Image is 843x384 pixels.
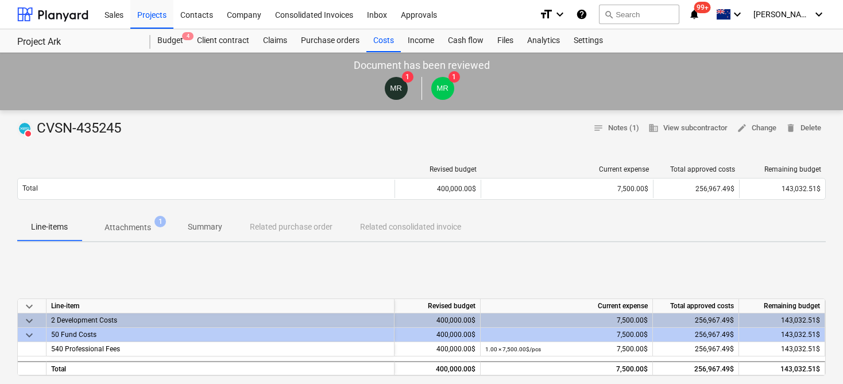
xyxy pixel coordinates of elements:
p: Summary [188,221,222,233]
span: 1 [448,71,460,83]
iframe: Chat Widget [786,329,843,384]
div: Mike Rasmussen [385,77,408,100]
div: Total approved costs [658,165,735,173]
span: MR [436,84,448,92]
button: Change [732,119,781,137]
span: 143,032.51$ [782,185,821,193]
div: 50 Fund Costs [51,328,389,342]
a: Income [401,29,441,52]
div: Remaining budget [744,165,821,173]
img: xero.svg [19,123,30,134]
span: Delete [786,122,821,135]
span: business [648,123,659,133]
span: View subcontractor [648,122,728,135]
div: 143,032.51$ [739,313,825,328]
span: 1 [154,216,166,227]
span: 143,032.51$ [781,345,820,353]
a: Analytics [520,29,567,52]
div: 7,500.00$ [485,342,648,356]
div: 7,500.00$ [485,313,648,328]
span: 540 Professional Fees [51,345,120,353]
div: Mike Rasmussen [431,77,454,100]
span: MR [390,84,402,92]
a: Budget4 [150,29,190,52]
a: Client contract [190,29,256,52]
span: 4 [182,32,194,40]
button: Delete [781,119,826,137]
span: keyboard_arrow_down [22,328,36,342]
div: 256,967.49$ [653,180,739,198]
div: 143,032.51$ [739,328,825,342]
div: Invoice has been synced with Xero and its status is currently DELETED [17,119,32,138]
a: Settings [567,29,610,52]
div: 400,000.00$ [395,313,481,328]
span: Notes (1) [593,122,639,135]
div: Project Ark [17,36,137,48]
div: Current expense [481,299,653,313]
p: Attachments [105,222,151,234]
span: Change [737,122,776,135]
div: 7,500.00$ [486,185,648,193]
div: Total approved costs [653,299,739,313]
div: 7,500.00$ [485,362,648,377]
p: Document has been reviewed [354,59,490,72]
div: Line-item [47,299,395,313]
div: 400,000.00$ [395,180,481,198]
span: keyboard_arrow_down [22,314,36,328]
div: Budget [150,29,190,52]
p: Line-items [31,221,68,233]
span: 256,967.49$ [695,345,734,353]
div: Revised budget [400,165,477,173]
a: Cash flow [441,29,490,52]
div: 2 Development Costs [51,313,389,327]
span: notes [593,123,604,133]
div: 256,967.49$ [653,328,739,342]
div: 256,967.49$ [653,361,739,375]
div: 400,000.00$ [395,328,481,342]
a: Costs [366,29,401,52]
div: 400,000.00$ [395,361,481,375]
div: CVSN-435245 [17,119,126,138]
a: Purchase orders [294,29,366,52]
a: Files [490,29,520,52]
div: Revised budget [395,299,481,313]
a: Claims [256,29,294,52]
small: 1.00 × 7,500.00$ / pcs [485,346,541,352]
span: 1 [402,71,413,83]
span: edit [737,123,747,133]
div: Current expense [486,165,649,173]
div: 256,967.49$ [653,313,739,328]
p: Total [22,184,38,193]
button: View subcontractor [644,119,732,137]
span: delete [786,123,796,133]
span: keyboard_arrow_down [22,300,36,313]
div: 7,500.00$ [485,328,648,342]
div: 143,032.51$ [739,361,825,375]
div: Total [47,361,395,375]
div: 400,000.00$ [395,342,481,356]
div: Remaining budget [739,299,825,313]
button: Notes (1) [589,119,644,137]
